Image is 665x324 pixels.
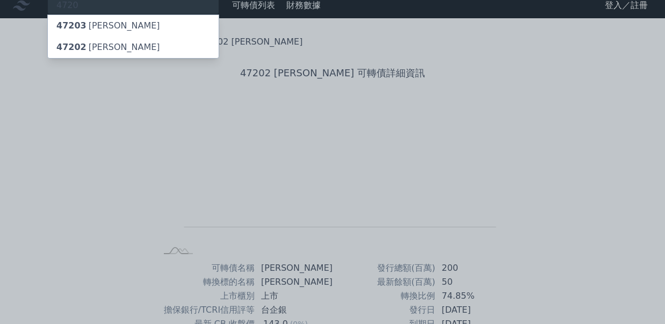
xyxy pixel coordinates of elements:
[48,37,219,58] a: 47202[PERSON_NAME]
[56,20,86,31] span: 47203
[56,41,160,54] div: [PERSON_NAME]
[48,15,219,37] a: 47203[PERSON_NAME]
[56,42,86,52] span: 47202
[56,19,160,32] div: [PERSON_NAME]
